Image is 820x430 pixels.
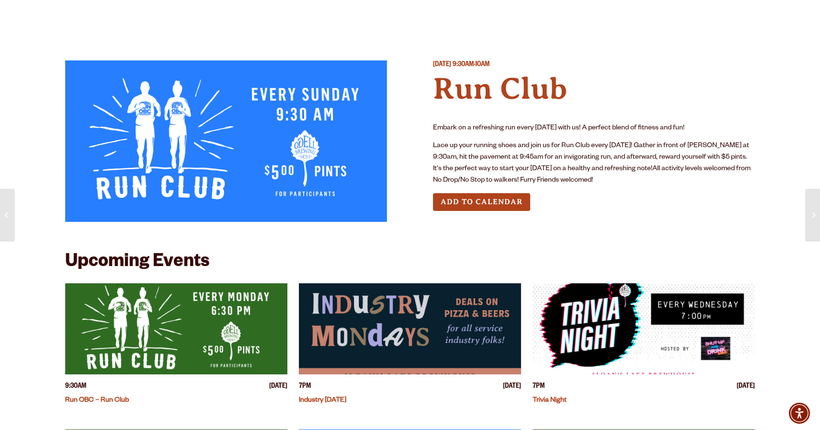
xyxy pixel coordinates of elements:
span: Beer [80,12,104,20]
h4: Run Club [433,70,755,107]
span: 9:30AM-10AM [453,61,490,69]
a: Run OBC – Run Club [65,397,129,405]
a: Odell Home [403,6,439,28]
span: 9:30AM [65,382,86,392]
a: View event details [65,283,287,374]
span: [DATE] [503,382,521,392]
a: Our Story [469,6,536,28]
a: Impact [574,6,622,28]
p: Embark on a refreshing run every [DATE] with us! A perfect blend of fitness and fun! [433,123,755,134]
span: Winery [333,12,371,20]
a: Trivia Night [533,397,567,405]
a: Gear [251,6,289,28]
a: Winery [327,6,377,28]
div: Accessibility Menu [789,403,810,424]
p: Lace up your running shoes and join us for Run Club every [DATE]! Gather in front of [PERSON_NAME... [433,140,755,186]
a: View event details [533,283,755,374]
span: Our Story [475,12,530,20]
span: [DATE] [737,382,755,392]
a: Beer Finder [660,6,732,28]
span: 7PM [299,382,311,392]
h2: Upcoming Events [65,253,209,274]
a: Taprooms [148,6,213,28]
span: Gear [257,12,283,20]
button: Add to Calendar [433,193,530,211]
a: Beer [74,6,110,28]
span: Beer Finder [666,12,726,20]
span: [DATE] [433,61,451,69]
span: Taprooms [154,12,206,20]
span: 7PM [533,382,545,392]
a: View event details [299,283,521,374]
a: Industry [DATE] [299,397,346,405]
span: Impact [581,12,616,20]
span: [DATE] [269,382,287,392]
